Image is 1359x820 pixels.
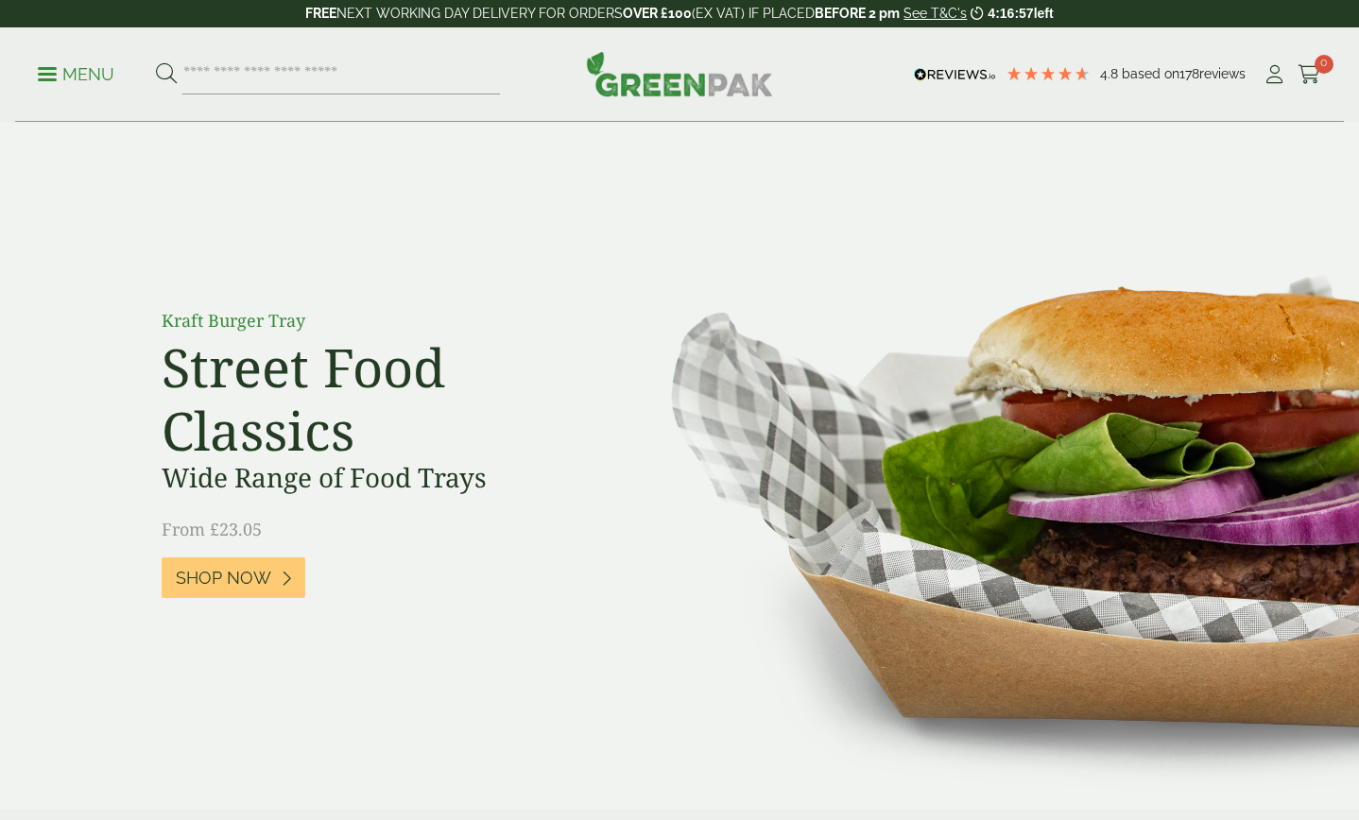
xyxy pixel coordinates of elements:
span: 178 [1179,66,1199,81]
a: Menu [38,63,114,82]
span: left [1034,6,1054,21]
img: REVIEWS.io [914,68,996,81]
a: 0 [1298,60,1321,89]
span: reviews [1199,66,1246,81]
strong: FREE [305,6,336,21]
img: Street Food Classics [611,123,1359,810]
span: Shop Now [176,568,271,589]
div: 4.78 Stars [1006,65,1091,82]
strong: OVER £100 [623,6,692,21]
span: 4:16:57 [988,6,1033,21]
i: My Account [1263,65,1286,84]
span: Based on [1122,66,1179,81]
h2: Street Food Classics [162,335,587,462]
h3: Wide Range of Food Trays [162,462,587,494]
span: 0 [1315,55,1333,74]
p: Menu [38,63,114,86]
img: GreenPak Supplies [586,51,773,96]
p: Kraft Burger Tray [162,308,587,333]
span: From £23.05 [162,518,262,540]
strong: BEFORE 2 pm [815,6,900,21]
i: Cart [1298,65,1321,84]
a: See T&C's [903,6,967,21]
span: 4.8 [1100,66,1122,81]
a: Shop Now [162,557,305,598]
